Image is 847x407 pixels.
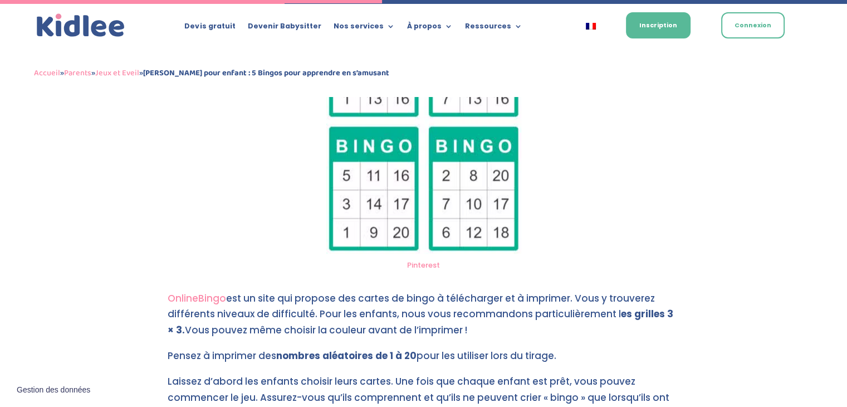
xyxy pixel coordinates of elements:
[168,290,680,348] p: est un site qui propose des cartes de bingo à télécharger et à imprimer. Vous y trouverez différe...
[34,11,128,40] img: logo_kidlee_bleu
[34,11,128,40] a: Kidlee Logo
[407,22,452,35] a: À propos
[626,12,691,38] a: Inscription
[10,379,97,402] button: Gestion des données
[64,66,91,80] a: Parents
[586,23,596,30] img: Français
[407,260,440,270] a: Pinterest
[276,349,417,362] strong: nombres aléatoires de 1 à 20
[184,22,235,35] a: Devis gratuit
[143,66,389,80] strong: [PERSON_NAME] pour enfant : 5 Bingos pour apprendre en s’amusant
[95,66,139,80] a: Jeux et Eveil
[721,12,785,38] a: Connexion
[247,22,321,35] a: Devenir Babysitter
[464,22,522,35] a: Ressources
[17,385,90,395] span: Gestion des données
[34,66,60,80] a: Accueil
[333,22,394,35] a: Nos services
[168,292,226,305] a: OnlineBingo
[34,66,389,80] span: » » »
[168,348,680,374] p: Pensez à imprimer des pour les utiliser lors du tirage.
